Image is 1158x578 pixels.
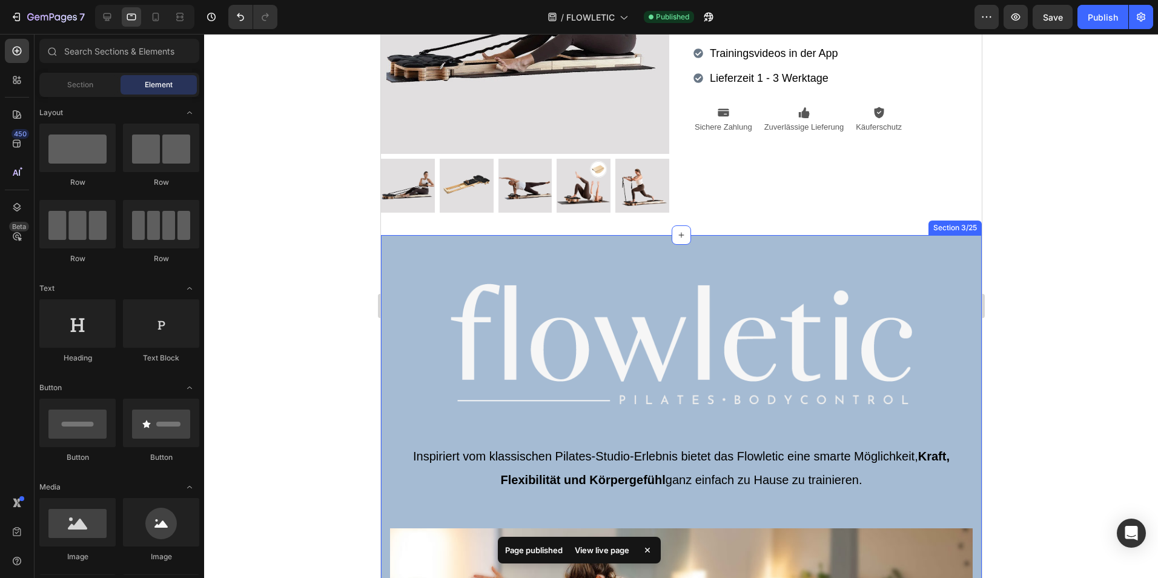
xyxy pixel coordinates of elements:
[70,250,531,371] img: gempages_567284446697358417-00f4153c-9f31-48b7-9d5c-cec786344348.png
[228,5,277,29] div: Undo/Redo
[1088,11,1118,24] div: Publish
[567,542,637,559] div: View live page
[39,551,116,562] div: Image
[475,88,521,99] p: Käuferschutz
[381,34,982,578] iframe: Design area
[67,79,93,90] span: Section
[1033,5,1073,29] button: Save
[180,477,199,497] span: Toggle open
[180,103,199,122] span: Toggle open
[39,253,116,264] div: Row
[39,382,62,393] span: Button
[5,5,90,29] button: 7
[1043,12,1063,22] span: Save
[1117,519,1146,548] div: Open Intercom Messenger
[39,283,55,294] span: Text
[123,177,199,188] div: Row
[39,39,199,63] input: Search Sections & Elements
[180,279,199,298] span: Toggle open
[180,378,199,397] span: Toggle open
[39,177,116,188] div: Row
[550,188,598,199] div: Section 3/25
[120,416,569,453] strong: Kraft, Flexibilität und Körpergefühl
[505,544,563,556] p: Page published
[123,353,199,364] div: Text Block
[123,253,199,264] div: Row
[39,452,116,463] div: Button
[566,11,615,24] span: FLOWLETIC
[1077,5,1128,29] button: Publish
[12,129,29,139] div: 450
[9,222,29,231] div: Beta
[79,10,85,24] p: 7
[123,452,199,463] div: Button
[39,353,116,364] div: Heading
[656,12,689,22] span: Published
[561,11,564,24] span: /
[32,416,569,453] span: Inspiriert vom klassischen Pilates-Studio-Erlebnis bietet das Flowletic eine smarte Möglichkeit, ...
[123,551,199,562] div: Image
[39,107,63,118] span: Layout
[39,482,61,493] span: Media
[145,79,173,90] span: Element
[383,88,463,99] p: Zuverlässige Lieferung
